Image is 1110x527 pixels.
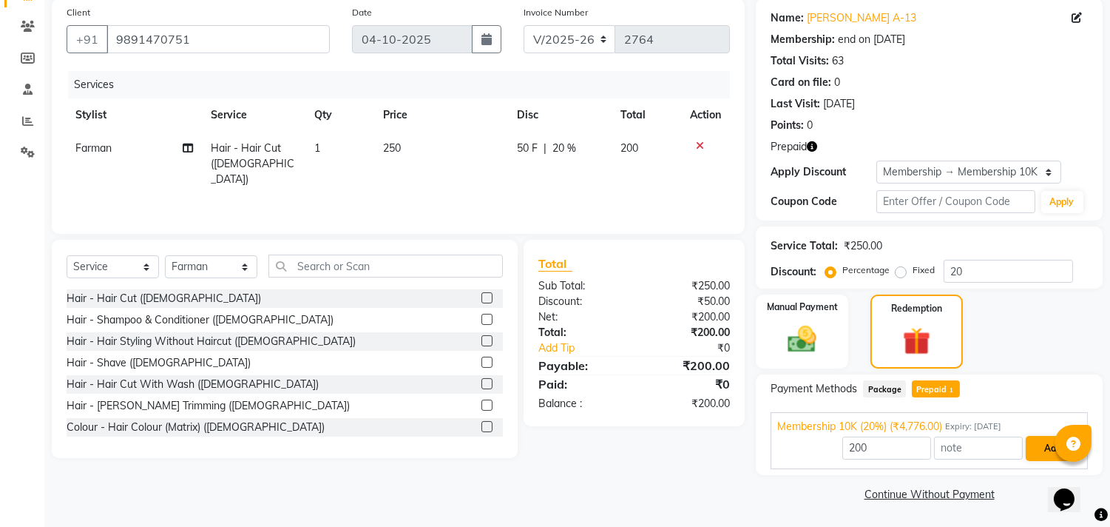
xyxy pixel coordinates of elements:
[945,420,1001,433] span: Expiry: [DATE]
[634,357,742,375] div: ₹200.00
[891,302,942,315] label: Redemption
[527,375,634,393] div: Paid:
[767,301,838,314] label: Manual Payment
[1026,436,1080,461] button: Add
[838,32,905,47] div: end on [DATE]
[524,6,588,19] label: Invoice Number
[771,75,831,90] div: Card on file:
[807,10,916,26] a: [PERSON_NAME] A-13
[863,380,906,397] span: Package
[67,6,90,19] label: Client
[634,396,742,412] div: ₹200.00
[779,323,825,356] img: _cash.svg
[771,264,816,280] div: Discount:
[634,309,742,325] div: ₹200.00
[544,141,546,156] span: |
[527,278,634,294] div: Sub Total:
[527,357,634,375] div: Payable:
[67,377,319,392] div: Hair - Hair Cut With Wash ([DEMOGRAPHIC_DATA])
[1048,468,1095,512] iframe: chat widget
[620,141,638,155] span: 200
[771,194,876,209] div: Coupon Code
[934,437,1023,460] input: note
[527,309,634,325] div: Net:
[912,380,960,397] span: Prepaid
[842,437,931,460] input: Amount
[517,141,538,156] span: 50 F
[634,294,742,309] div: ₹50.00
[383,141,401,155] span: 250
[759,487,1100,503] a: Continue Without Payment
[527,325,634,340] div: Total:
[876,190,1035,213] input: Enter Offer / Coupon Code
[771,139,807,155] span: Prepaid
[202,98,305,132] th: Service
[508,98,612,132] th: Disc
[1041,191,1083,213] button: Apply
[552,141,576,156] span: 20 %
[913,263,935,277] label: Fixed
[771,96,820,112] div: Last Visit:
[634,278,742,294] div: ₹250.00
[67,398,350,414] div: Hair - [PERSON_NAME] Trimming ([DEMOGRAPHIC_DATA])
[832,53,844,69] div: 63
[67,355,251,371] div: Hair - Shave ([DEMOGRAPHIC_DATA])
[67,420,325,435] div: Colour - Hair Colour (Matrix) ([DEMOGRAPHIC_DATA])
[823,96,855,112] div: [DATE]
[67,98,202,132] th: Stylist
[538,256,572,272] span: Total
[67,312,334,328] div: Hair - Shampoo & Conditioner ([DEMOGRAPHIC_DATA])
[374,98,508,132] th: Price
[844,238,882,254] div: ₹250.00
[67,291,261,306] div: Hair - Hair Cut ([DEMOGRAPHIC_DATA])
[681,98,730,132] th: Action
[634,325,742,340] div: ₹200.00
[634,375,742,393] div: ₹0
[834,75,840,90] div: 0
[268,255,503,278] input: Search or Scan
[652,340,742,356] div: ₹0
[67,25,108,53] button: +91
[771,118,804,133] div: Points:
[777,419,942,434] span: Membership 10K (20%) (₹4,776.00)
[771,53,829,69] div: Total Visits:
[527,396,634,412] div: Balance :
[106,25,330,53] input: Search by Name/Mobile/Email/Code
[612,98,681,132] th: Total
[807,118,813,133] div: 0
[305,98,374,132] th: Qty
[894,324,938,358] img: _gift.svg
[842,263,890,277] label: Percentage
[352,6,372,19] label: Date
[211,141,294,186] span: Hair - Hair Cut ([DEMOGRAPHIC_DATA])
[771,238,838,254] div: Service Total:
[771,32,835,47] div: Membership:
[947,386,955,395] span: 1
[75,141,112,155] span: Farman
[771,381,857,397] span: Payment Methods
[67,334,356,349] div: Hair - Hair Styling Without Haircut ([DEMOGRAPHIC_DATA])
[771,164,876,180] div: Apply Discount
[771,10,804,26] div: Name:
[527,340,652,356] a: Add Tip
[68,71,741,98] div: Services
[527,294,634,309] div: Discount:
[314,141,320,155] span: 1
